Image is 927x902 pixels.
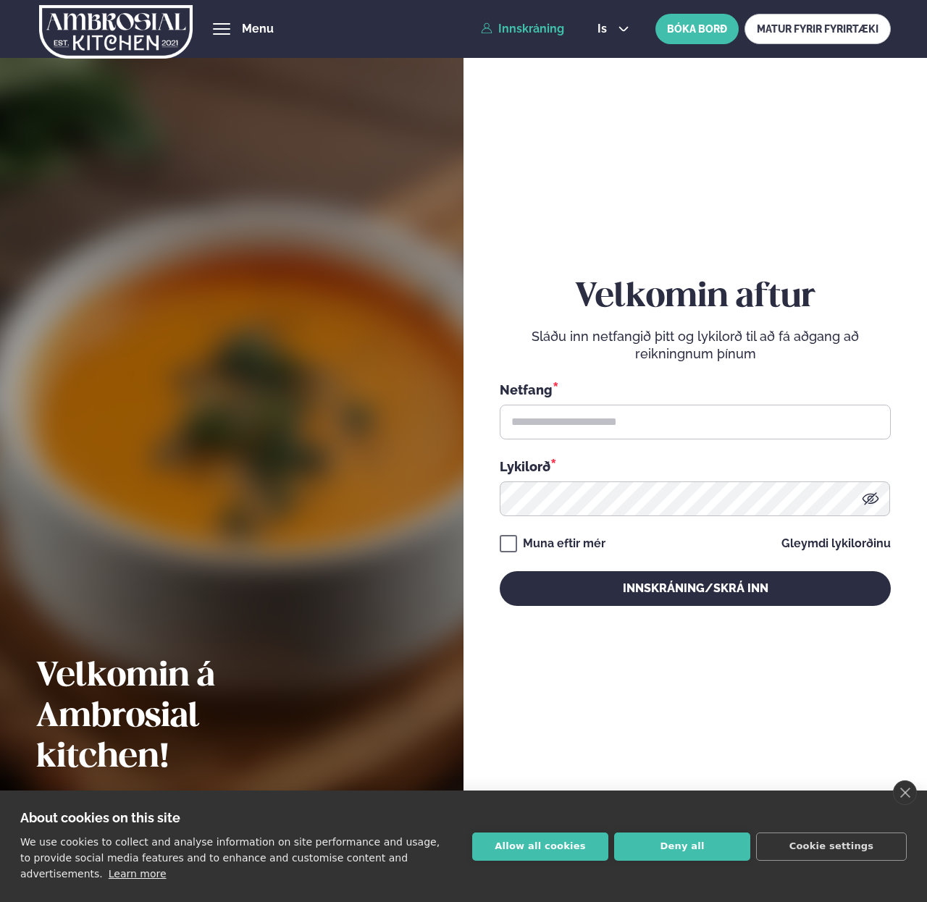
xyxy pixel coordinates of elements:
a: Learn more [109,868,167,880]
button: Deny all [614,833,750,861]
p: Sláðu inn netfangið þitt og lykilorð til að fá aðgang að reikningnum þínum [500,328,890,363]
a: close [893,780,917,805]
p: We use cookies to collect and analyse information on site performance and usage, to provide socia... [20,836,440,880]
a: Gleymdi lykilorðinu [781,538,891,549]
button: hamburger [213,20,230,38]
button: BÓKA BORÐ [655,14,739,44]
span: is [597,23,611,35]
button: Allow all cookies [472,833,608,861]
div: Lykilorð [500,457,890,476]
h2: Velkomin aftur [500,277,890,318]
button: Innskráning/Skrá inn [500,571,890,606]
h2: Velkomin á Ambrosial kitchen! [36,657,337,778]
div: Netfang [500,380,890,399]
a: MATUR FYRIR FYRIRTÆKI [744,14,891,44]
a: Innskráning [481,22,564,35]
button: Cookie settings [756,833,907,861]
img: logo [39,2,193,62]
strong: About cookies on this site [20,810,180,825]
button: is [586,23,640,35]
